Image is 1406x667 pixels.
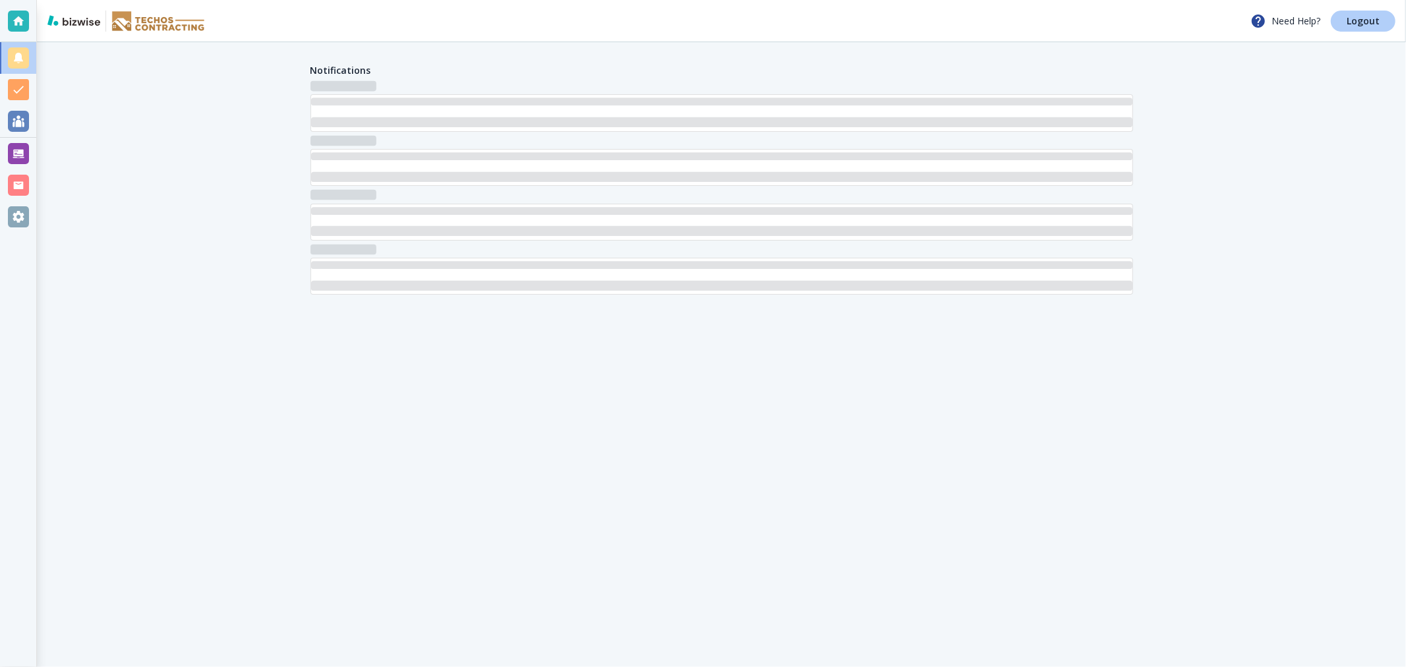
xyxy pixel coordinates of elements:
[1250,13,1320,29] p: Need Help?
[47,15,100,26] img: bizwise
[310,63,371,77] h4: Notifications
[1347,16,1380,26] p: Logout
[111,11,206,32] img: Techos Exteriors Roofing & Siding
[1331,11,1395,32] a: Logout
